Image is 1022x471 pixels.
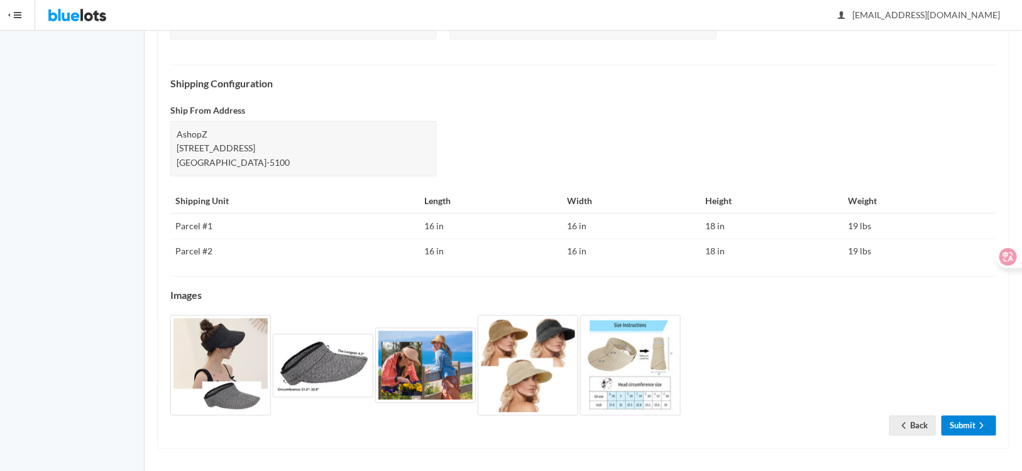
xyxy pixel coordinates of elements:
[419,214,562,239] td: 16 in
[942,416,996,435] a: Submitarrow forward
[170,214,419,239] td: Parcel #1
[419,239,562,263] td: 16 in
[889,416,936,435] a: arrow backBack
[563,189,701,214] th: Width
[898,421,910,433] ion-icon: arrow back
[170,104,245,118] label: Ship From Address
[700,189,843,214] th: Height
[700,214,843,239] td: 18 in
[419,189,562,214] th: Length
[170,78,996,89] h4: Shipping Configuration
[700,239,843,263] td: 18 in
[563,239,701,263] td: 16 in
[975,421,988,433] ion-icon: arrow forward
[563,214,701,239] td: 16 in
[843,239,996,263] td: 19 lbs
[835,10,848,22] ion-icon: person
[273,334,373,398] img: 98ece6c2-c636-462f-a07f-366be976f566-1725437582.jpg
[838,9,1000,20] span: [EMAIL_ADDRESS][DOMAIN_NAME]
[170,121,436,176] div: AshopZ [STREET_ADDRESS] [GEOGRAPHIC_DATA]-5100
[375,328,476,403] img: 9b1257ae-4e7c-4f45-a31f-6150916d5ff7-1735280234.jpg
[170,239,419,263] td: Parcel #2
[170,315,271,416] img: 4663ea1b-6685-448c-8b90-aee76108637e-1725437582.jpg
[170,290,996,301] h4: Images
[170,189,419,214] th: Shipping Unit
[843,189,996,214] th: Weight
[843,214,996,239] td: 19 lbs
[580,315,681,416] img: 7405badd-9bbd-4610-88f4-8205b59e8d08-1735280235.jpg
[478,315,578,416] img: bc37fd02-895f-4fe2-a7d9-98213833b180-1735280234.jpg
